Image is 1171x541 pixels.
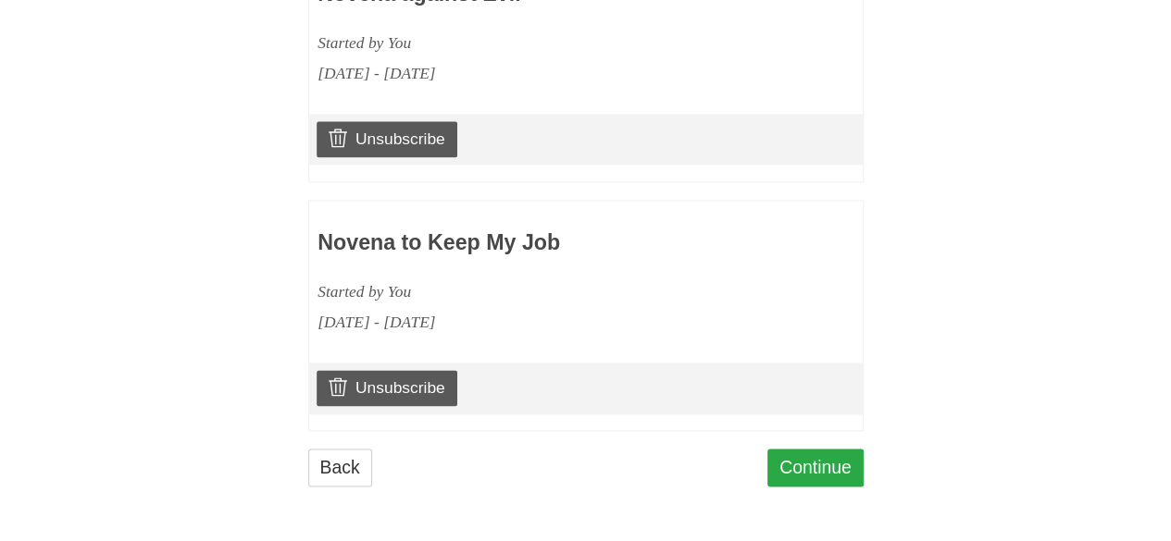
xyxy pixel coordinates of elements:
[318,231,745,255] h3: Novena to Keep My Job
[318,58,745,89] div: [DATE] - [DATE]
[318,277,745,307] div: Started by You
[318,307,745,338] div: [DATE] - [DATE]
[317,121,456,156] a: Unsubscribe
[767,449,864,486] a: Continue
[318,28,745,58] div: Started by You
[308,449,372,486] a: Back
[317,370,456,405] a: Unsubscribe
